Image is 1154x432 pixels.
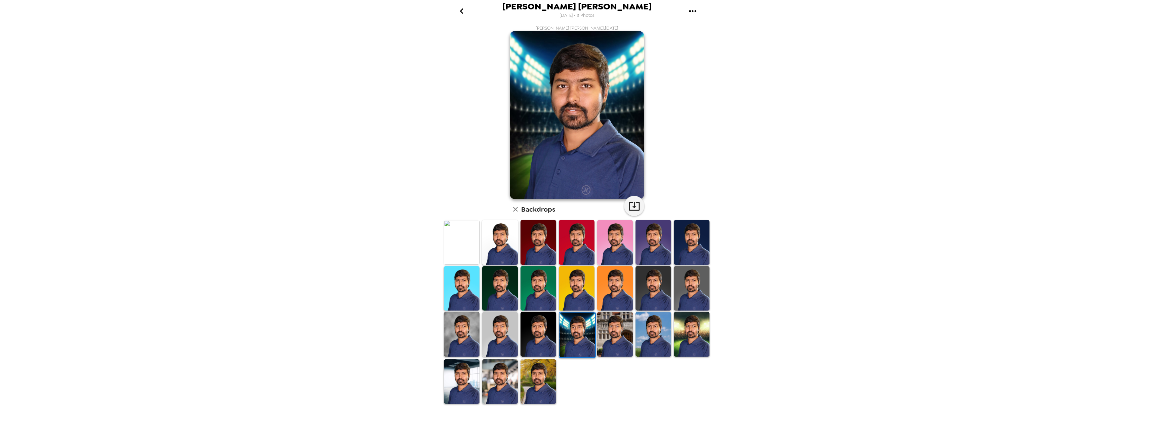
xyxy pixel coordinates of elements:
[510,31,644,199] img: user
[444,220,479,264] img: Original
[536,25,618,31] span: [PERSON_NAME] [PERSON_NAME] , [DATE]
[521,204,555,215] h6: Backdrops
[502,2,652,11] span: [PERSON_NAME] [PERSON_NAME]
[560,11,594,20] span: [DATE] • 8 Photos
